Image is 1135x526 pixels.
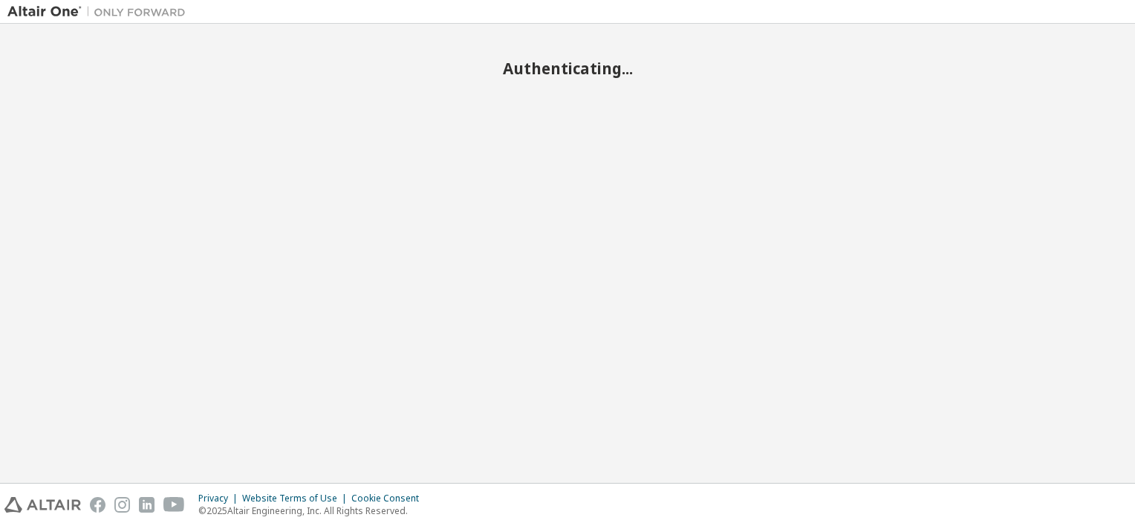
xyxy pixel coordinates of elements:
[198,504,428,517] p: © 2025 Altair Engineering, Inc. All Rights Reserved.
[351,493,428,504] div: Cookie Consent
[114,497,130,513] img: instagram.svg
[139,497,155,513] img: linkedin.svg
[90,497,105,513] img: facebook.svg
[7,4,193,19] img: Altair One
[4,497,81,513] img: altair_logo.svg
[7,59,1128,78] h2: Authenticating...
[242,493,351,504] div: Website Terms of Use
[163,497,185,513] img: youtube.svg
[198,493,242,504] div: Privacy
